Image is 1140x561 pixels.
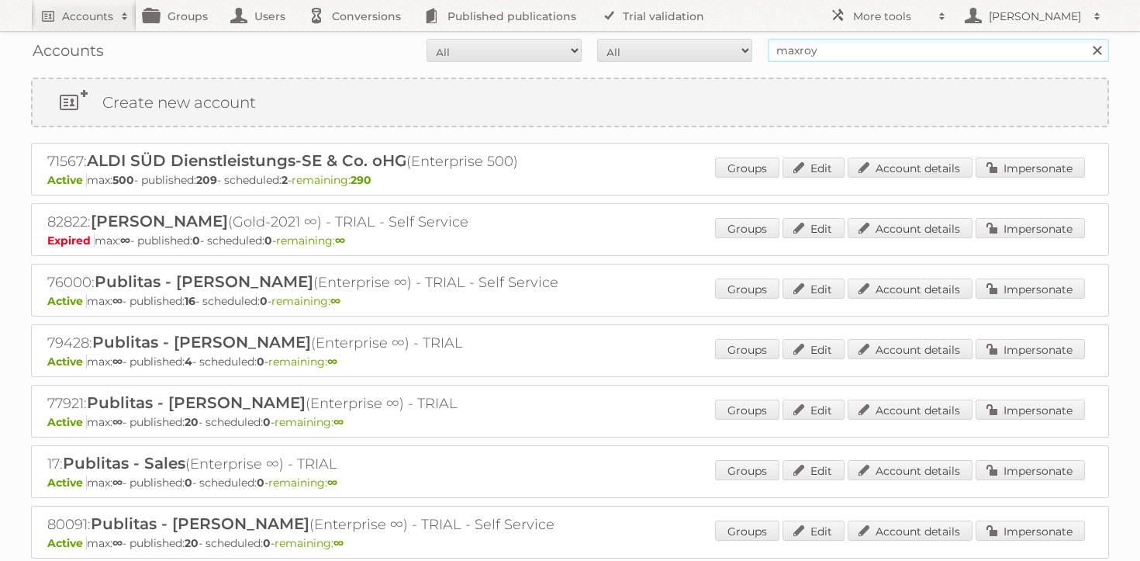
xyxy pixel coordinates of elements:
a: Impersonate [976,521,1085,541]
strong: 0 [263,536,271,550]
a: Edit [782,339,845,359]
h2: 82822: (Gold-2021 ∞) - TRIAL - Self Service [47,212,590,232]
a: Edit [782,279,845,299]
span: remaining: [268,355,337,369]
a: Account details [848,339,972,359]
span: remaining: [268,476,337,490]
strong: ∞ [333,415,344,429]
strong: 0 [260,294,268,308]
span: Publitas - [PERSON_NAME] [92,333,311,351]
h2: More tools [853,9,931,24]
a: Edit [782,521,845,541]
strong: ∞ [112,415,123,429]
p: max: - published: - scheduled: - [47,173,1093,187]
span: Active [47,415,87,429]
p: max: - published: - scheduled: - [47,234,1093,248]
a: Groups [715,158,779,178]
strong: 209 [196,173,217,187]
h2: 71567: (Enterprise 500) [47,151,590,171]
strong: 290 [351,173,371,187]
a: Impersonate [976,460,1085,480]
strong: 2 [282,173,288,187]
strong: ∞ [330,294,340,308]
a: Groups [715,400,779,420]
h2: 76000: (Enterprise ∞) - TRIAL - Self Service [47,272,590,293]
p: max: - published: - scheduled: - [47,355,1093,369]
strong: ∞ [333,536,344,550]
span: remaining: [292,173,371,187]
p: max: - published: - scheduled: - [47,415,1093,429]
strong: 0 [264,234,272,248]
a: Groups [715,218,779,238]
span: Expired [47,234,95,248]
strong: ∞ [327,476,337,490]
a: Impersonate [976,400,1085,420]
a: Account details [848,158,972,178]
p: max: - published: - scheduled: - [47,536,1093,550]
a: Groups [715,521,779,541]
h2: 80091: (Enterprise ∞) - TRIAL - Self Service [47,514,590,535]
span: remaining: [275,415,344,429]
p: max: - published: - scheduled: - [47,294,1093,308]
strong: 20 [185,415,199,429]
span: Publitas - [PERSON_NAME] [91,514,309,533]
strong: ∞ [335,234,345,248]
span: Active [47,476,87,490]
a: Edit [782,400,845,420]
a: Account details [848,521,972,541]
span: [PERSON_NAME] [91,212,228,230]
a: Edit [782,460,845,480]
strong: 0 [257,355,264,369]
strong: 0 [185,476,192,490]
p: max: - published: - scheduled: - [47,476,1093,490]
a: Account details [848,218,972,238]
a: Account details [848,460,972,480]
span: remaining: [271,294,340,308]
strong: 20 [185,536,199,550]
span: Active [47,355,87,369]
span: Publitas - [PERSON_NAME] [87,393,306,412]
a: Account details [848,279,972,299]
a: Groups [715,460,779,480]
h2: 79428: (Enterprise ∞) - TRIAL [47,333,590,353]
h2: 77921: (Enterprise ∞) - TRIAL [47,393,590,414]
a: Groups [715,279,779,299]
a: Impersonate [976,218,1085,238]
strong: 0 [192,234,200,248]
span: remaining: [276,234,345,248]
strong: ∞ [112,476,123,490]
a: Impersonate [976,339,1085,359]
a: Create new account [33,79,1107,126]
strong: 0 [257,476,264,490]
strong: ∞ [327,355,337,369]
a: Account details [848,400,972,420]
a: Impersonate [976,158,1085,178]
strong: ∞ [112,294,123,308]
strong: ∞ [120,234,130,248]
a: Groups [715,339,779,359]
span: Publitas - [PERSON_NAME] [95,272,313,291]
strong: ∞ [112,536,123,550]
strong: ∞ [112,355,123,369]
span: ALDI SÜD Dienstleistungs-SE & Co. oHG [87,151,406,170]
a: Impersonate [976,279,1085,299]
span: Publitas - Sales [63,454,185,473]
h2: 17: (Enterprise ∞) - TRIAL [47,454,590,474]
a: Edit [782,218,845,238]
span: Active [47,173,87,187]
span: remaining: [275,536,344,550]
span: Active [47,294,87,308]
strong: 16 [185,294,195,308]
h2: Accounts [62,9,113,24]
strong: 0 [263,415,271,429]
h2: [PERSON_NAME] [985,9,1086,24]
span: Active [47,536,87,550]
a: Edit [782,158,845,178]
strong: 4 [185,355,192,369]
strong: 500 [112,173,134,187]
